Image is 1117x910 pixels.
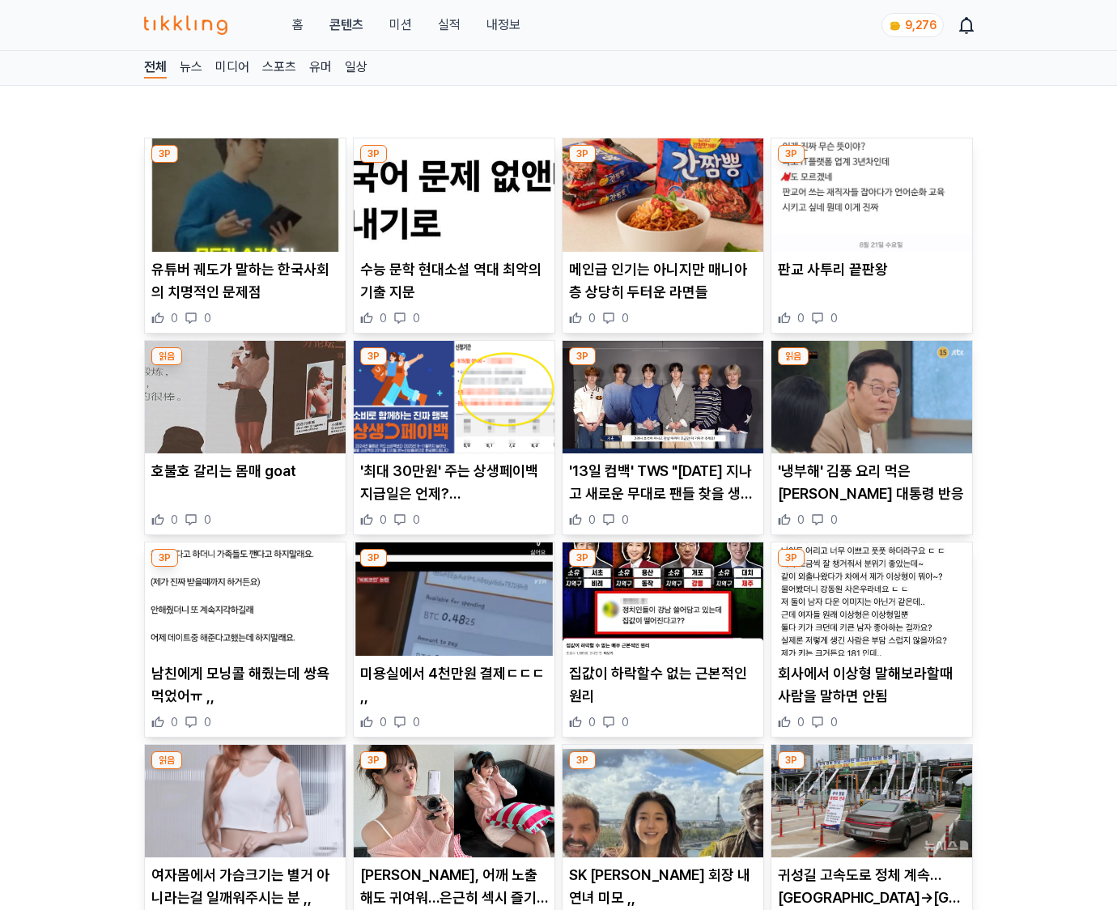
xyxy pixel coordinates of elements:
[353,340,555,536] div: 3P '최대 30만원' 주는 상생페이백 지급일은 언제? 신청방법부터 조회까지 관련 정보 총정리 (+신청, 대상자, 예상, 사업) '최대 30만원' 주는 상생페이백 지급일은 언...
[569,145,596,163] div: 3P
[905,19,936,32] span: 9,276
[360,347,387,365] div: 3P
[563,138,763,252] img: 메인급 인기는 아니지만 매니아층 상당히 두터운 라면들
[771,138,972,252] img: 판교 사투리 끝판왕
[889,19,902,32] img: coin
[360,145,387,163] div: 3P
[329,15,363,35] a: 콘텐츠
[145,138,346,252] img: 유튜버 궤도가 말하는 한국사회의 치명적인 문제점
[830,310,838,326] span: 0
[563,341,763,454] img: '13일 컴백' TWS "추석 지나고 새로운 무대로 팬들 찾을 생각에 설렌다"
[171,310,178,326] span: 0
[622,714,629,730] span: 0
[144,138,346,334] div: 3P 유튜버 궤도가 말하는 한국사회의 치명적인 문제점 유튜버 궤도가 말하는 한국사회의 치명적인 문제점 0 0
[563,745,763,858] img: SK 최태원 회장 내연녀 미모 ,,
[360,864,548,909] p: [PERSON_NAME], 어깨 노출해도 귀여워…은근히 섹시 즐기는 러블리걸
[778,347,809,365] div: 읽음
[588,512,596,528] span: 0
[204,714,211,730] span: 0
[797,512,805,528] span: 0
[204,310,211,326] span: 0
[778,864,966,909] p: 귀성길 고속도로 정체 계속…[GEOGRAPHIC_DATA]→[GEOGRAPHIC_DATA] 6시간30분
[771,340,973,536] div: 읽음 '냉부해' 김풍 요리 먹은 이재명 대통령 반응 '냉부해' 김풍 요리 먹은 [PERSON_NAME] 대통령 반응 0 0
[151,145,178,163] div: 3P
[144,57,167,79] a: 전체
[771,745,972,858] img: 귀성길 고속도로 정체 계속…서울→부산 6시간30분
[569,549,596,567] div: 3P
[622,310,629,326] span: 0
[413,714,420,730] span: 0
[145,542,346,656] img: 남친에게 모닝콜 해줬는데 쌍욕 먹었어ㅠ ,,
[354,341,554,454] img: '최대 30만원' 주는 상생페이백 지급일은 언제? 신청방법부터 조회까지 관련 정보 총정리 (+신청, 대상자, 예상, 사업)
[771,542,972,656] img: 회사에서 이상형 말해보라할때 사람을 말하면 안됨
[215,57,249,79] a: 미디어
[771,542,973,738] div: 3P 회사에서 이상형 말해보라할때 사람을 말하면 안됨 회사에서 이상형 말해보라할때 사람을 말하면 안됨 0 0
[771,341,972,454] img: '냉부해' 김풍 요리 먹은 이재명 대통령 반응
[353,542,555,738] div: 3P 미용실에서 4천만원 결제ㄷㄷㄷ ,, 미용실에서 4천만원 결제ㄷㄷㄷ ,, 0 0
[360,258,548,304] p: 수능 문학 현대소설 역대 최악의 기출 지문
[171,512,178,528] span: 0
[486,15,520,35] a: 내정보
[438,15,461,35] a: 실적
[380,512,387,528] span: 0
[778,549,805,567] div: 3P
[881,13,941,37] a: coin 9,276
[569,864,757,909] p: SK [PERSON_NAME] 회장 내연녀 미모 ,,
[151,549,178,567] div: 3P
[292,15,304,35] a: 홈
[413,512,420,528] span: 0
[353,138,555,334] div: 3P 수능 문학 현대소설 역대 최악의 기출 지문 수능 문학 현대소설 역대 최악의 기출 지문 0 0
[180,57,202,79] a: 뉴스
[830,714,838,730] span: 0
[354,745,554,858] img: 르세라핌 김채원, 어깨 노출해도 귀여워…은근히 섹시 즐기는 러블리걸
[778,751,805,769] div: 3P
[151,258,339,304] p: 유튜버 궤도가 말하는 한국사회의 치명적인 문제점
[588,310,596,326] span: 0
[144,340,346,536] div: 읽음 호불호 갈리는 몸매 goat 호불호 갈리는 몸매 goat 0 0
[563,542,763,656] img: 집값이 하락할수 없는 근본적인 원리
[151,460,339,483] p: 호불호 갈리는 몸매 goat
[354,138,554,252] img: 수능 문학 현대소설 역대 최악의 기출 지문
[345,57,367,79] a: 일상
[562,340,764,536] div: 3P '13일 컴백' TWS "추석 지나고 새로운 무대로 팬들 찾을 생각에 설렌다" '13일 컴백' TWS "[DATE] 지나고 새로운 무대로 팬들 찾을 생각에 설렌다" 0 0
[778,460,966,505] p: '냉부해' 김풍 요리 먹은 [PERSON_NAME] 대통령 반응
[262,57,296,79] a: 스포츠
[151,347,182,365] div: 읽음
[569,460,757,505] p: '13일 컴백' TWS "[DATE] 지나고 새로운 무대로 팬들 찾을 생각에 설렌다"
[145,745,346,858] img: 여자몸에서 가슴크기는 별거 아니라는걸 일깨워주시는 분 ,,
[778,258,966,281] p: 판교 사투리 끝판왕
[204,512,211,528] span: 0
[778,145,805,163] div: 3P
[778,662,966,708] p: 회사에서 이상형 말해보라할때 사람을 말하면 안됨
[569,751,596,769] div: 3P
[144,15,227,35] img: 티끌링
[360,549,387,567] div: 3P
[797,714,805,730] span: 0
[622,512,629,528] span: 0
[389,15,412,35] button: 미션
[151,751,182,769] div: 읽음
[380,714,387,730] span: 0
[797,310,805,326] span: 0
[144,542,346,738] div: 3P 남친에게 모닝콜 해줬는데 쌍욕 먹었어ㅠ ,, 남친에게 모닝콜 해줬는데 쌍욕 먹었어ㅠ ,, 0 0
[562,138,764,334] div: 3P 메인급 인기는 아니지만 매니아층 상당히 두터운 라면들 메인급 인기는 아니지만 매니아층 상당히 두터운 라면들 0 0
[569,258,757,304] p: 메인급 인기는 아니지만 매니아층 상당히 두터운 라면들
[771,138,973,334] div: 3P 판교 사투리 끝판왕 판교 사투리 끝판왕 0 0
[360,662,548,708] p: 미용실에서 4천만원 결제ㄷㄷㄷ ,,
[569,662,757,708] p: 집값이 하락할수 없는 근본적인 원리
[380,310,387,326] span: 0
[151,864,339,909] p: 여자몸에서 가슴크기는 별거 아니라는걸 일깨워주시는 분 ,,
[145,341,346,454] img: 호불호 갈리는 몸매 goat
[309,57,332,79] a: 유머
[360,460,548,505] p: '최대 30만원' 주는 상생페이백 지급일은 언제? [DEMOGRAPHIC_DATA]방법부터 조회까지 관련 정보 총정리 (+신청, 대상자, 예상, 사업)
[360,751,387,769] div: 3P
[830,512,838,528] span: 0
[588,714,596,730] span: 0
[413,310,420,326] span: 0
[171,714,178,730] span: 0
[562,542,764,738] div: 3P 집값이 하락할수 없는 근본적인 원리 집값이 하락할수 없는 근본적인 원리 0 0
[354,542,554,656] img: 미용실에서 4천만원 결제ㄷㄷㄷ ,,
[569,347,596,365] div: 3P
[151,662,339,708] p: 남친에게 모닝콜 해줬는데 쌍욕 먹었어ㅠ ,,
